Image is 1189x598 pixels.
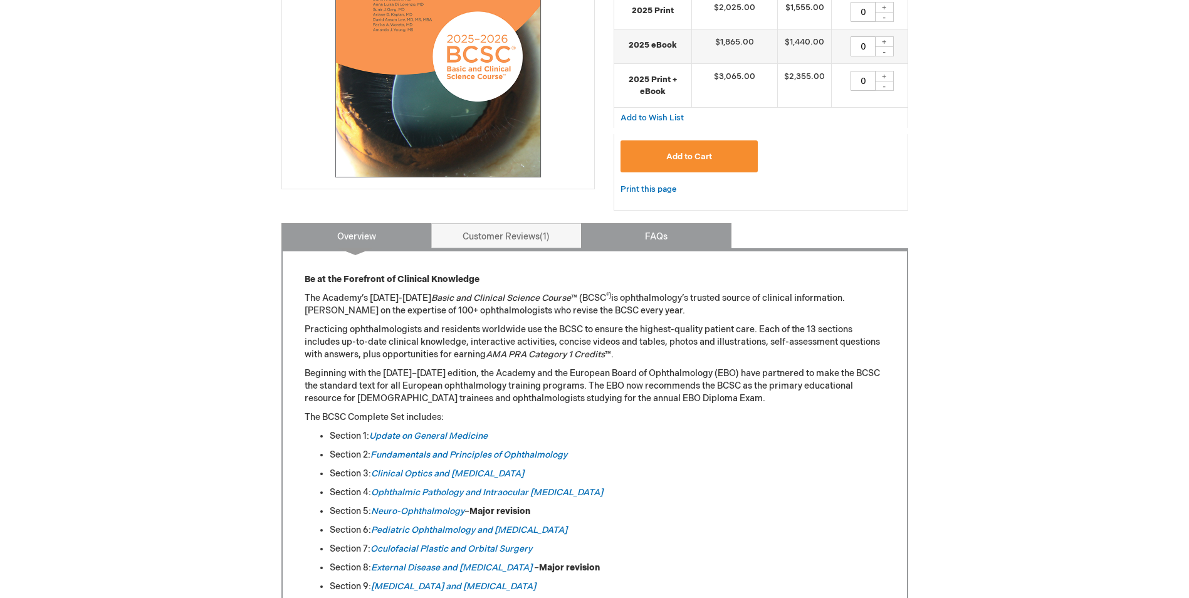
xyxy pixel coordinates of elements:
a: Oculofacial Plastic and Orbital Surgery [370,543,532,554]
p: The BCSC Complete Set includes: [305,411,885,424]
sup: ®) [606,292,611,300]
a: [MEDICAL_DATA] and [MEDICAL_DATA] [371,581,536,592]
a: Overview [281,223,432,248]
input: Qty [851,2,876,22]
a: Print this page [621,182,676,197]
em: Basic and Clinical Science Course [431,293,571,303]
li: Section 1: [330,430,885,443]
a: External Disease and [MEDICAL_DATA] [371,562,532,573]
strong: Be at the Forefront of Clinical Knowledge [305,274,479,285]
p: Beginning with the [DATE]–[DATE] edition, the Academy and the European Board of Ophthalmology (EB... [305,367,885,405]
li: Section 7: [330,543,885,555]
div: - [875,81,894,91]
a: Neuro-Ophthalmology [371,506,464,517]
a: Pediatric Ophthalmology and [MEDICAL_DATA] [371,525,567,535]
a: Ophthalmic Pathology and Intraocular [MEDICAL_DATA] [371,487,603,498]
a: Customer Reviews1 [431,223,582,248]
span: 1 [540,231,550,242]
div: + [875,2,894,13]
li: Section 3: [330,468,885,480]
input: Qty [851,36,876,56]
div: + [875,71,894,81]
td: $3,065.00 [692,64,778,108]
p: The Academy’s [DATE]-[DATE] ™ (BCSC is ophthalmology’s trusted source of clinical information. [P... [305,292,885,317]
p: Practicing ophthalmologists and residents worldwide use the BCSC to ensure the highest-quality pa... [305,323,885,361]
strong: 2025 Print [621,5,686,17]
a: Update on General Medicine [369,431,488,441]
li: Section 8: – [330,562,885,574]
div: - [875,12,894,22]
li: Section 5: – [330,505,885,518]
strong: 2025 eBook [621,39,686,51]
td: $1,865.00 [692,29,778,64]
td: $2,355.00 [778,64,832,108]
li: Section 6: [330,524,885,537]
a: Clinical Optics and [MEDICAL_DATA] [371,468,524,479]
strong: Major revision [539,562,600,573]
a: Add to Wish List [621,112,684,123]
span: Add to Wish List [621,113,684,123]
em: AMA PRA Category 1 Credits [486,349,605,360]
strong: 2025 Print + eBook [621,74,686,97]
strong: Major revision [469,506,530,517]
input: Qty [851,71,876,91]
a: Fundamentals and Principles of Ophthalmology [370,449,567,460]
div: - [875,46,894,56]
li: Section 2: [330,449,885,461]
a: FAQs [581,223,731,248]
li: Section 4: [330,486,885,499]
div: + [875,36,894,47]
td: $1,440.00 [778,29,832,64]
li: Section 9: [330,580,885,593]
button: Add to Cart [621,140,758,172]
span: Add to Cart [666,152,712,162]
